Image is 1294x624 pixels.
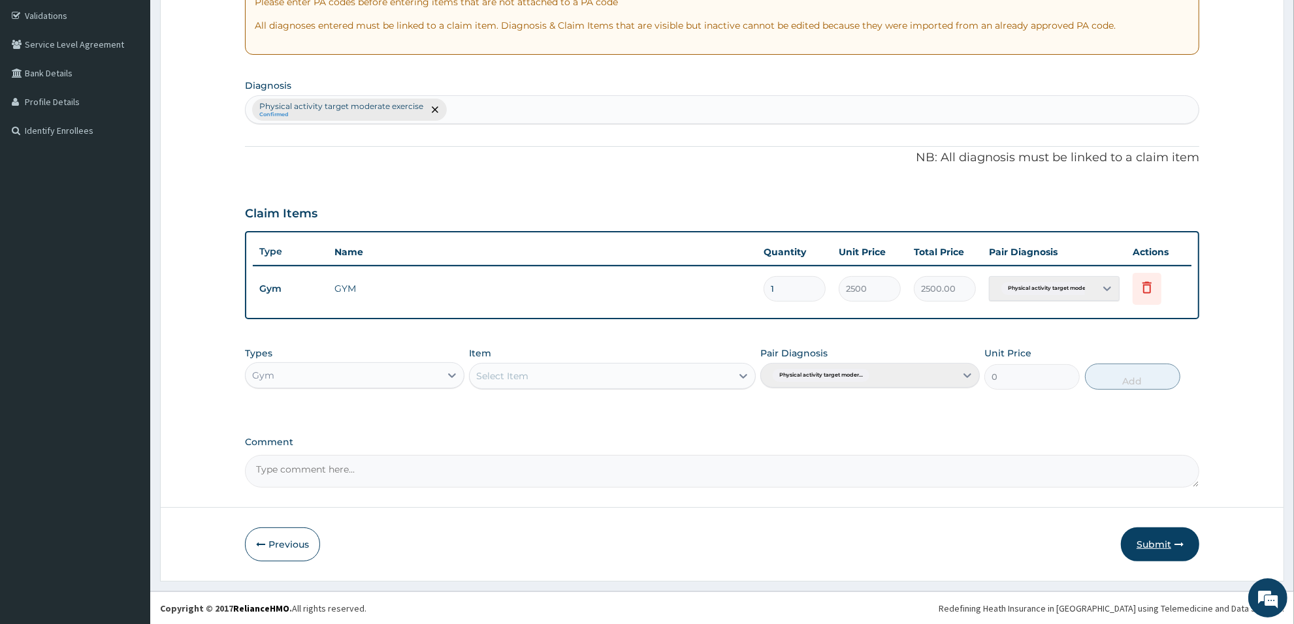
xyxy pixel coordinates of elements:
img: d_794563401_company_1708531726252_794563401 [24,65,53,98]
p: All diagnoses entered must be linked to a claim item. Diagnosis & Claim Items that are visible bu... [255,19,1189,32]
label: Types [245,348,272,359]
div: Select Item [476,369,528,382]
th: Actions [1126,239,1191,265]
textarea: Type your message and hit 'Enter' [7,356,249,402]
th: Type [253,240,328,264]
th: Pair Diagnosis [982,239,1126,265]
div: Redefining Heath Insurance in [GEOGRAPHIC_DATA] using Telemedicine and Data Science! [939,602,1284,615]
td: Gym [253,277,328,301]
strong: Copyright © 2017 . [160,602,292,614]
div: Gym [252,369,274,382]
label: Item [469,347,491,360]
label: Unit Price [984,347,1031,360]
th: Name [328,239,757,265]
button: Previous [245,527,320,561]
span: We're online! [76,164,180,296]
button: Submit [1121,527,1199,561]
label: Pair Diagnosis [760,347,828,360]
div: Chat with us now [68,73,219,90]
div: Minimize live chat window [214,7,246,38]
label: Diagnosis [245,79,291,92]
button: Add [1085,364,1180,390]
th: Total Price [907,239,982,265]
label: Comment [245,437,1199,448]
a: RelianceHMO [233,602,289,614]
td: GYM [328,275,757,302]
th: Quantity [757,239,832,265]
h3: Claim Items [245,207,317,221]
th: Unit Price [832,239,907,265]
p: NB: All diagnosis must be linked to a claim item [245,149,1199,166]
